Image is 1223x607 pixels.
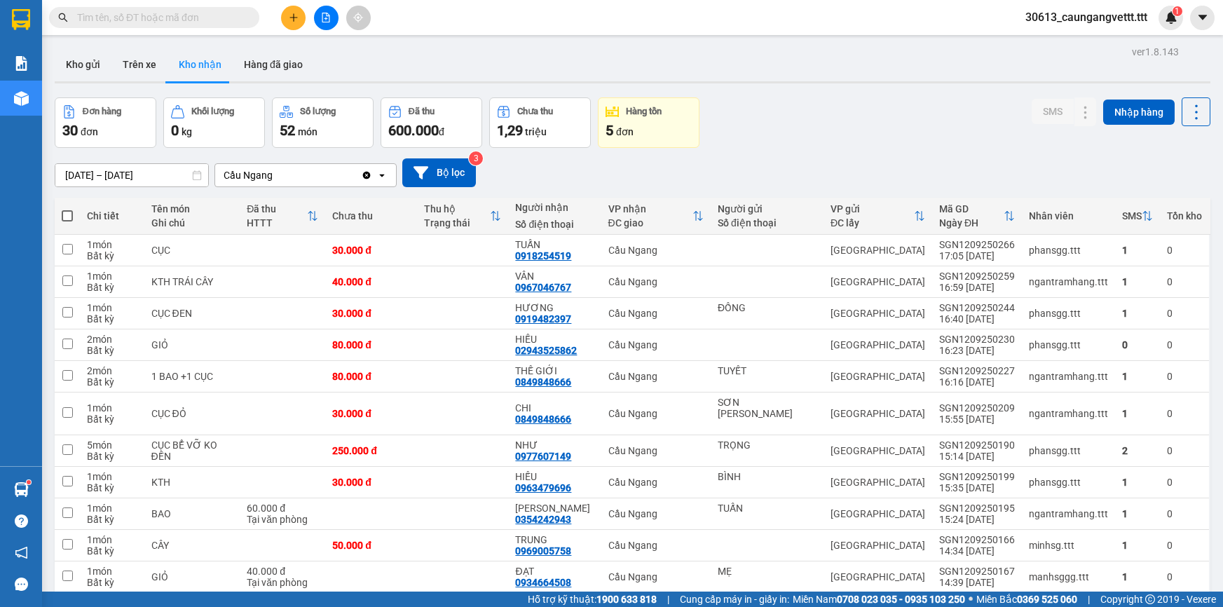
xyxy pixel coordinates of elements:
[939,250,1015,261] div: 17:05 [DATE]
[932,198,1022,235] th: Toggle SortBy
[332,308,410,319] div: 30.000 đ
[1122,308,1153,319] div: 1
[718,566,817,577] div: MẸ
[939,302,1015,313] div: SGN1209250244
[332,540,410,551] div: 50.000 đ
[14,91,29,106] img: warehouse-icon
[939,439,1015,451] div: SGN1209250190
[15,578,28,591] span: message
[346,6,371,30] button: aim
[439,126,444,137] span: đ
[515,365,594,376] div: THẾ GIỚI
[831,203,914,214] div: VP gửi
[1029,210,1108,221] div: Nhân viên
[14,482,29,497] img: warehouse-icon
[515,482,571,493] div: 0963479696
[1167,571,1202,582] div: 0
[81,126,98,137] span: đơn
[332,276,410,287] div: 40.000 đ
[608,245,704,256] div: Cầu Ngang
[1167,276,1202,287] div: 0
[87,250,137,261] div: Bất kỳ
[515,577,571,588] div: 0934664508
[525,126,547,137] span: triệu
[515,239,594,250] div: TUẤN
[289,13,299,22] span: plus
[151,477,233,488] div: KTH
[831,445,925,456] div: [GEOGRAPHIC_DATA]
[831,217,914,229] div: ĐC lấy
[969,596,973,602] span: ⚪️
[515,313,571,325] div: 0919482397
[300,107,336,116] div: Số lượng
[87,302,137,313] div: 1 món
[939,545,1015,557] div: 14:34 [DATE]
[515,451,571,462] div: 0977607149
[1017,594,1077,605] strong: 0369 525 060
[424,203,491,214] div: Thu hộ
[608,445,704,456] div: Cầu Ngang
[489,97,591,148] button: Chưa thu1,29 triệu
[831,477,925,488] div: [GEOGRAPHIC_DATA]
[718,397,817,419] div: SƠN NHẪN
[87,534,137,545] div: 1 món
[718,471,817,482] div: BÌNH
[14,56,29,71] img: solution-icon
[831,540,925,551] div: [GEOGRAPHIC_DATA]
[151,540,233,551] div: CÂY
[247,514,318,525] div: Tại văn phòng
[515,402,594,414] div: CHI
[151,371,233,382] div: 1 BAO +1 CỤC
[402,158,476,187] button: Bộ lọc
[87,313,137,325] div: Bất kỳ
[171,122,179,139] span: 0
[15,546,28,559] span: notification
[332,408,410,419] div: 30.000 đ
[87,545,137,557] div: Bất kỳ
[718,365,817,376] div: TUYẾT
[424,217,491,229] div: Trạng thái
[515,282,571,293] div: 0967046767
[87,334,137,345] div: 2 món
[62,122,78,139] span: 30
[596,594,657,605] strong: 1900 633 818
[417,198,509,235] th: Toggle SortBy
[515,345,577,356] div: 02943525862
[1167,408,1202,419] div: 0
[332,245,410,256] div: 30.000 đ
[233,48,314,81] button: Hàng đã giao
[272,97,374,148] button: Số lượng52món
[151,203,233,214] div: Tên món
[1122,339,1153,350] div: 0
[332,210,410,221] div: Chưa thu
[469,151,483,165] sup: 3
[1032,99,1074,124] button: SMS
[606,122,613,139] span: 5
[151,339,233,350] div: GIỎ
[87,482,137,493] div: Bất kỳ
[87,402,137,414] div: 1 món
[151,408,233,419] div: CỤC ĐỎ
[608,276,704,287] div: Cầu Ngang
[1029,508,1108,519] div: ngantramhang.ttt
[77,10,242,25] input: Tìm tên, số ĐT hoặc mã đơn
[1029,445,1108,456] div: phansgg.ttt
[247,566,318,577] div: 40.000 đ
[1014,8,1159,26] span: 30613_caungangvettt.ttt
[280,122,295,139] span: 52
[1167,540,1202,551] div: 0
[515,250,571,261] div: 0918254519
[680,592,789,607] span: Cung cấp máy in - giấy in:
[608,508,704,519] div: Cầu Ngang
[718,302,817,313] div: ĐỒNG
[515,514,571,525] div: 0354242943
[151,308,233,319] div: CỤC ĐEN
[667,592,669,607] span: |
[83,107,121,116] div: Đơn hàng
[1190,6,1215,30] button: caret-down
[515,376,571,388] div: 0849848666
[939,577,1015,588] div: 14:39 [DATE]
[314,6,339,30] button: file-add
[247,217,307,229] div: HTTT
[1029,540,1108,551] div: minhsg.ttt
